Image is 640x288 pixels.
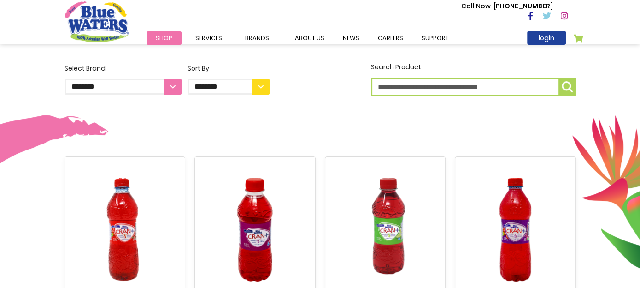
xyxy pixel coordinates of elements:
a: support [412,31,458,45]
a: News [334,31,369,45]
a: about us [286,31,334,45]
a: login [527,31,566,45]
label: Select Brand [65,64,182,95]
p: [PHONE_NUMBER] [461,1,553,11]
span: Brands [245,34,269,42]
img: search-icon.png [562,81,573,92]
a: store logo [65,1,129,42]
select: Select Brand [65,79,182,95]
span: Call Now : [461,1,493,11]
span: Shop [156,34,172,42]
div: Sort By [188,64,270,73]
button: Search Product [558,78,576,96]
input: Search Product [371,78,576,96]
span: Services [195,34,222,42]
a: careers [369,31,412,45]
label: Search Product [371,62,576,96]
select: Sort By [188,79,270,95]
